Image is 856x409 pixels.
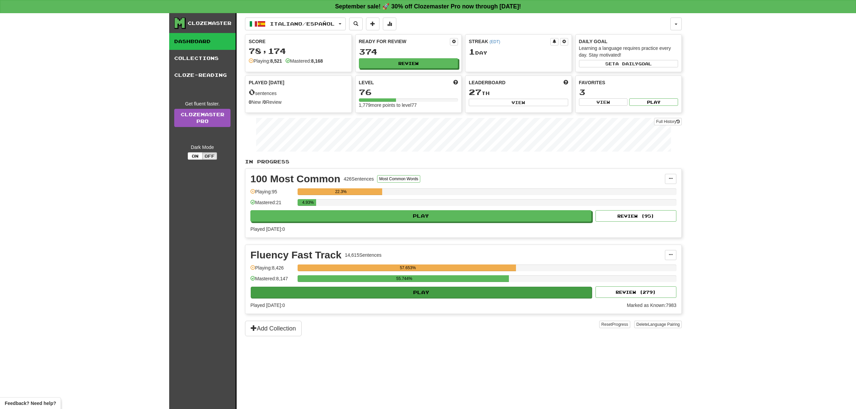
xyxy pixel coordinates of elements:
div: 76 [359,88,458,96]
span: Italiano / Español [270,21,335,27]
button: Off [202,152,217,160]
strong: 8,521 [270,58,282,64]
span: Played [DATE]: 0 [250,303,285,308]
div: Mastered: [285,58,323,64]
a: Cloze-Reading [169,67,236,84]
div: 426 Sentences [344,176,374,182]
button: Play [250,210,591,222]
button: More stats [383,18,396,30]
strong: 0 [264,99,266,105]
div: Day [469,48,568,56]
a: Dashboard [169,33,236,50]
div: Dark Mode [174,144,231,151]
span: Score more points to level up [453,79,458,86]
button: View [579,98,628,106]
div: 55.744% [300,275,509,282]
button: Most Common Words [377,175,420,183]
button: Italiano/Español [245,18,346,30]
a: Collections [169,50,236,67]
span: Leaderboard [469,79,506,86]
button: Review (279) [595,286,676,298]
div: Favorites [579,79,678,86]
button: Play [251,287,592,298]
a: (EDT) [489,39,500,44]
strong: 8,168 [311,58,323,64]
button: Add sentence to collection [366,18,379,30]
div: Learning a language requires practice every day. Stay motivated! [579,45,678,58]
div: Fluency Fast Track [250,250,341,260]
div: 1,779 more points to level 77 [359,102,458,108]
div: New / Review [249,99,348,105]
button: Search sentences [349,18,363,30]
div: Mastered: 21 [250,199,294,210]
div: Score [249,38,348,45]
div: Marked as Known: 7983 [627,302,676,309]
div: Streak [469,38,550,45]
div: th [469,88,568,97]
span: 27 [469,87,482,97]
div: Mastered: 8,147 [250,275,294,286]
button: ResetProgress [599,321,630,328]
button: View [469,99,568,106]
div: 374 [359,48,458,56]
button: Add Collection [245,321,302,336]
div: Playing: 8,426 [250,264,294,276]
div: 22.3% [300,188,382,195]
div: 57.653% [300,264,516,271]
div: Daily Goal [579,38,678,45]
div: 78,174 [249,47,348,55]
button: Review (95) [595,210,676,222]
a: ClozemasterPro [174,109,231,127]
div: Clozemaster [188,20,232,27]
button: On [188,152,203,160]
div: 4.93% [300,199,316,206]
span: Language Pairing [648,322,680,327]
button: Play [629,98,678,106]
button: DeleteLanguage Pairing [634,321,682,328]
p: In Progress [245,158,682,165]
span: This week in points, UTC [563,79,568,86]
span: Progress [612,322,628,327]
button: Review [359,58,458,68]
div: 14,615 Sentences [345,252,381,258]
strong: September sale! 🚀 30% off Clozemaster Pro now through [DATE]! [335,3,521,10]
span: 0 [249,87,255,97]
strong: 0 [249,99,251,105]
div: Ready for Review [359,38,450,45]
div: Playing: 95 [250,188,294,199]
div: 100 Most Common [250,174,340,184]
div: Playing: [249,58,282,64]
button: Seta dailygoal [579,60,678,67]
span: Played [DATE]: 0 [250,226,285,232]
span: a daily [615,61,638,66]
span: 1 [469,47,475,56]
div: sentences [249,88,348,97]
div: Get fluent faster. [174,100,231,107]
span: Level [359,79,374,86]
button: Full History [654,118,682,125]
div: 3 [579,88,678,96]
span: Played [DATE] [249,79,284,86]
span: Open feedback widget [5,400,56,407]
